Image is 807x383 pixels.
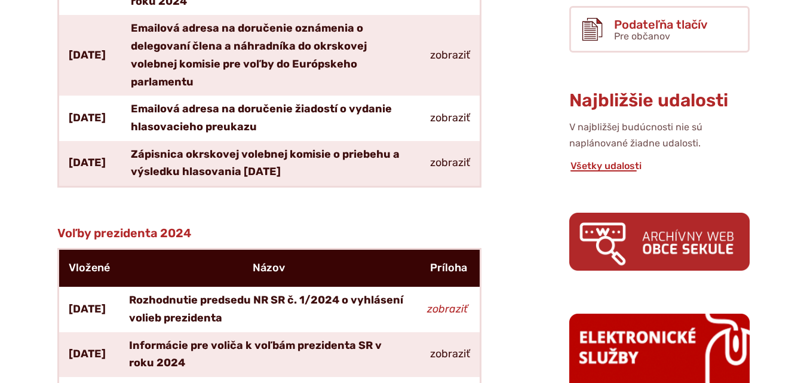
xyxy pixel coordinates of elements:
[569,160,643,171] a: Všetky udalosti
[569,91,750,111] h3: Najbližšie udalosti
[427,347,470,360] a: zobraziť
[131,22,367,88] strong: Emailová adresa na doručenie oznámenia o delegovaní člena a náhradníka do okrskovej volebnej komi...
[129,339,382,370] strong: Informácie pre voliča k voľbám prezidenta SR v roku 2024
[430,111,470,124] a: zobraziť
[244,165,281,178] strong: [DATE]
[569,6,750,53] a: Podateľňa tlačív Pre občanov
[569,213,750,271] img: archiv.png
[131,102,392,133] strong: Emailová adresa na doručenie žiadostí o vydanie hlasovacieho preukazu
[59,249,120,287] th: Vložené
[430,156,470,169] a: zobraziť
[69,347,106,360] strong: [DATE]
[569,120,750,151] p: V najbližšej budúcnosti nie sú naplánované žiadne udalosti.
[427,302,468,315] a: zobraziť
[69,156,106,169] strong: [DATE]
[129,293,403,324] strong: Rozhodnutie predsedu NR SR č. 1/2024 o vyhlásení volieb prezidenta
[430,48,470,62] a: zobraziť
[69,111,106,124] strong: [DATE]
[57,226,191,240] span: Voľby prezidenta 2024
[418,249,481,287] th: Príloha
[614,30,670,42] span: Pre občanov
[131,148,400,179] strong: Zápisnica okrskovej volebnej komisie o priebehu a výsledku hlasovania
[69,302,106,315] strong: [DATE]
[119,249,418,287] th: Názov
[614,18,707,31] span: Podateľňa tlačív
[69,48,106,62] strong: [DATE]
